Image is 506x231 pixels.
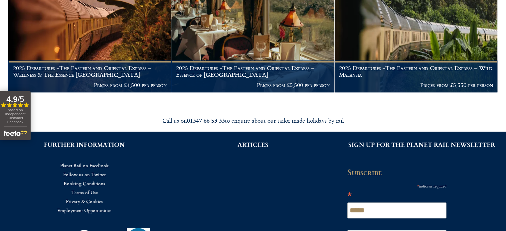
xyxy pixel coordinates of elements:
p: Prices from £5,550 per person [339,82,493,88]
a: Planet Rail on Facebook [10,161,159,170]
p: Prices from £5,500 per person [176,82,330,88]
h2: FURTHER INFORMATION [10,142,159,148]
h2: SIGN UP FOR THE PLANET RAIL NEWSLETTER [347,142,496,148]
a: Booking Conditions [10,179,159,188]
strong: 01347 66 53 33 [187,116,225,125]
a: Follow us on Twitter [10,170,159,179]
a: Terms of Use [10,188,159,197]
h1: 2025 Departures -The Eastern and Oriental Express – Wild Malaysia [339,65,493,78]
div: Call us on to enquire about our tailor made holidays by rail [67,117,439,124]
h2: ARTICLES [179,142,327,148]
h1: 2025 Departures -The Eastern and Oriental Express – Essence of [GEOGRAPHIC_DATA] [176,65,330,78]
h1: 2025 Departures -The Eastern and Oriental Express – Wellness & The Essence [GEOGRAPHIC_DATA] [13,65,167,78]
h2: Subscribe [347,168,450,177]
a: Privacy & Cookies [10,197,159,206]
p: Prices from £4,500 per person [13,82,167,88]
nav: Menu [10,161,159,215]
div: indicates required [347,181,446,190]
a: Employment Opportunities [10,206,159,215]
